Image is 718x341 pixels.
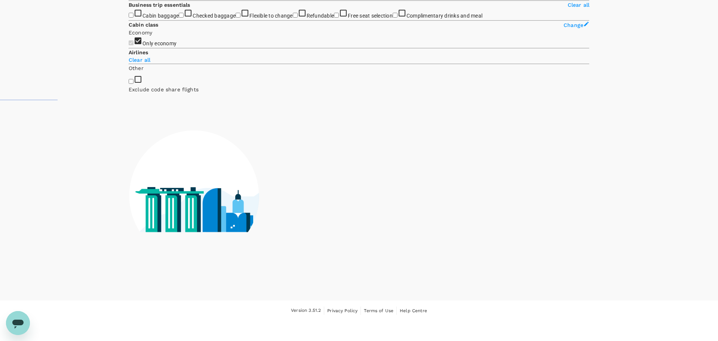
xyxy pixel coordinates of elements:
span: Terms of Use [364,308,393,313]
input: Refundable [293,13,298,18]
input: Cabin baggage [129,13,134,18]
iframe: Button to launch messaging window [6,311,30,335]
p: Other [129,64,589,72]
span: Checked baggage [193,13,236,19]
strong: Cabin class [129,22,159,28]
strong: Airlines [129,49,148,55]
span: Version 3.51.2 [291,307,321,314]
span: Free seat selection [348,13,393,19]
span: Privacy Policy [327,308,358,313]
p: Economy [129,29,589,36]
input: Flexible to change [236,13,240,18]
p: Exclude code share flights [129,86,589,93]
span: Cabin baggage [142,13,179,19]
p: Clear all [568,1,589,9]
input: Only economy [129,40,134,45]
input: Complimentary drinks and meal [393,13,398,18]
span: Only economy [142,40,177,46]
input: Free seat selection [334,13,339,18]
a: Terms of Use [364,307,393,315]
g: finding your flights [155,255,220,262]
span: Change [564,22,583,28]
span: Help Centre [400,308,427,313]
strong: Business trip essentials [129,2,190,8]
p: Clear all [129,56,589,64]
input: Exclude code share flights [129,79,134,84]
span: Flexible to change [249,13,293,19]
span: Refundable [307,13,334,19]
a: Privacy Policy [327,307,358,315]
span: Complimentary drinks and meal [406,13,482,19]
input: Checked baggage [179,13,184,18]
a: Help Centre [400,307,427,315]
